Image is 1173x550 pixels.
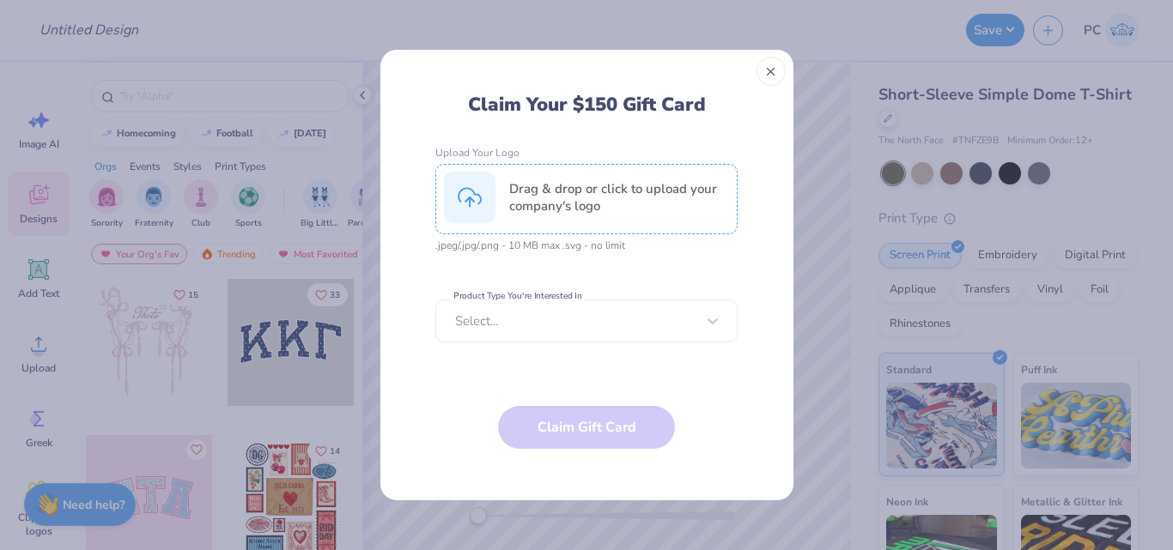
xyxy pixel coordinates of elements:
[757,57,786,86] button: Close
[435,147,738,159] label: Upload Your Logo
[451,291,585,301] label: Product Type You're Interested In
[435,239,738,251] div: .jpeg/.jpg/.png - 10 MB max .svg - no limit
[509,180,729,215] div: Drag & drop or click to upload your company's logo
[468,93,706,117] div: Claim Your $150 Gift Card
